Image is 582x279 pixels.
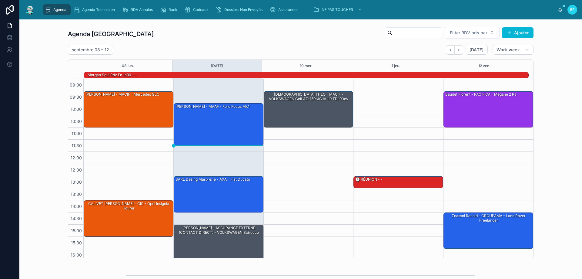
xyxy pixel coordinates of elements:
[69,167,83,172] span: 12:30
[174,176,263,212] div: SARL Desing Marbrerie - AXA - Fiat ducato
[69,179,83,185] span: 13:00
[444,91,533,127] div: Baudet Florent - PACIFICA - Megane 2 rs
[169,7,177,12] span: Rack
[446,45,455,55] button: Back
[24,5,35,15] img: App logo
[478,60,490,72] button: 12 ven.
[87,72,137,78] div: Morgan seul rdv en 1h30 - -
[354,176,443,188] div: 🕒 RÉUNION - -
[311,4,365,15] a: NE PAS TOUCHER
[69,216,83,221] span: 14:30
[175,225,263,235] div: [PERSON_NAME] - ASSURANCE EXTERNE (CONTACT DIRECT) - VOLKSWAGEN Scirocco
[265,92,353,102] div: [DEMOGRAPHIC_DATA] THEO - MACIF - VOLKSWAGEN Golf AZ-159-JG IV 1.9 TDi 90cv
[120,4,157,15] a: RDV Annulés
[69,192,83,197] span: 13:30
[470,47,484,53] span: [DATE]
[390,60,400,72] button: 11 jeu.
[466,45,488,55] button: [DATE]
[175,177,251,182] div: SARL Desing Marbrerie - AXA - Fiat ducato
[278,7,298,12] span: Assurances
[68,82,83,87] span: 09:00
[53,7,66,12] span: Agenda
[84,201,173,236] div: CALIVET [PERSON_NAME] - CIC - opel insignia tourer
[72,47,109,53] h2: septembre 08 – 12
[174,225,263,261] div: [PERSON_NAME] - ASSURANCE EXTERNE (CONTACT DIRECT) - VOLKSWAGEN Scirocco
[502,27,533,38] button: Ajouter
[445,27,500,39] button: Select Button
[158,4,182,15] a: Rack
[68,30,154,38] h1: Agenda [GEOGRAPHIC_DATA]
[497,47,520,53] span: Work week
[300,60,313,72] button: 10 mer.
[70,131,83,136] span: 11:00
[70,143,83,148] span: 11:30
[69,204,83,209] span: 14:00
[175,104,250,109] div: [PERSON_NAME] - MAAF - Ford focus mk1
[122,60,134,72] button: 08 lun.
[322,7,353,12] span: NE PAS TOUCHER
[69,107,83,112] span: 10:00
[85,92,160,97] div: [PERSON_NAME] - MACIF - Mercedes GLC
[84,91,173,127] div: [PERSON_NAME] - MACIF - Mercedes GLC
[493,45,533,55] button: Work week
[445,213,533,223] div: Znassni Rachid - GROUPAMA - Land Rover freelander
[355,177,383,182] div: 🕒 RÉUNION - -
[40,3,558,16] div: scrollable content
[69,240,83,245] span: 15:30
[450,30,487,36] span: Filter RDV pris par
[183,4,213,15] a: Cadeaux
[174,104,263,145] div: [PERSON_NAME] - MAAF - Ford focus mk1
[570,7,575,12] span: EP
[131,7,153,12] span: RDV Annulés
[69,119,83,124] span: 10:30
[68,94,83,100] span: 09:30
[85,201,173,211] div: CALIVET [PERSON_NAME] - CIC - opel insignia tourer
[69,252,83,257] span: 16:00
[268,4,303,15] a: Assurances
[444,213,533,249] div: Znassni Rachid - GROUPAMA - Land Rover freelander
[455,45,463,55] button: Next
[193,7,209,12] span: Cadeaux
[214,4,267,15] a: Dossiers Non Envoyés
[211,60,223,72] button: [DATE]
[43,4,71,15] a: Agenda
[69,155,83,160] span: 12:00
[445,92,517,97] div: Baudet Florent - PACIFICA - Megane 2 rs
[82,7,115,12] span: Agenda Technicien
[72,4,119,15] a: Agenda Technicien
[224,7,263,12] span: Dossiers Non Envoyés
[69,228,83,233] span: 15:00
[264,91,353,127] div: [DEMOGRAPHIC_DATA] THEO - MACIF - VOLKSWAGEN Golf AZ-159-JG IV 1.9 TDi 90cv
